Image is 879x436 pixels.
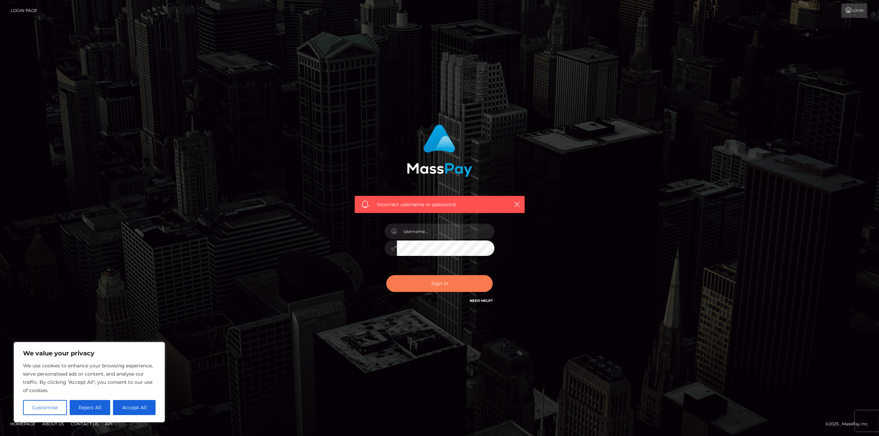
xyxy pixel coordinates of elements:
a: Contact Us [68,419,101,429]
p: We value your privacy [23,349,156,357]
a: Login [841,3,867,18]
input: Username... [397,224,494,239]
div: We value your privacy [14,342,165,422]
a: About Us [39,419,67,429]
button: Reject All [70,400,111,415]
p: We use cookies to enhance your browsing experience, serve personalised ads or content, and analys... [23,362,156,394]
div: © 2025 , MassPay Inc. [825,420,874,428]
button: Accept All [113,400,156,415]
span: Incorrect username or password. [377,201,502,208]
button: Customise [23,400,67,415]
a: Need Help? [470,298,493,303]
a: Login Page [11,3,37,18]
a: API [102,419,115,429]
a: Homepage [8,419,38,429]
button: Sign in [386,275,493,292]
img: MassPay Login [407,125,472,177]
